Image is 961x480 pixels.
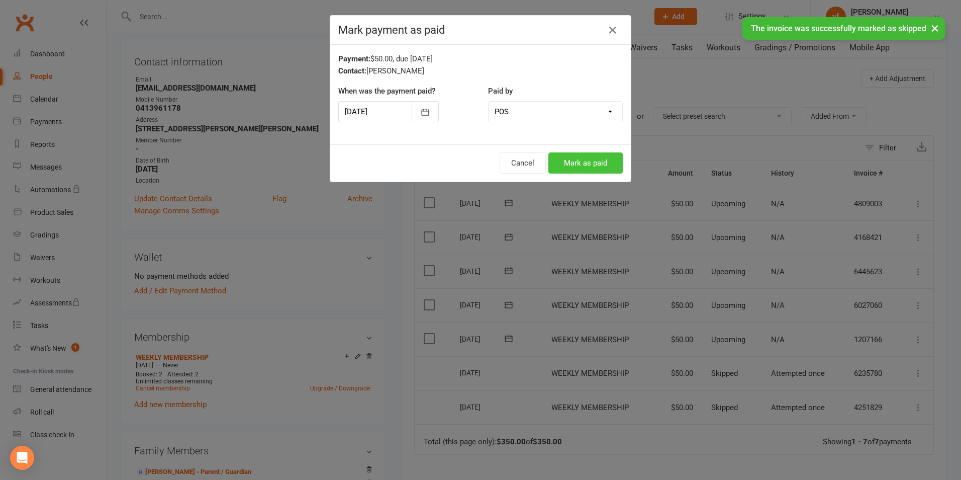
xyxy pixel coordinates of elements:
[338,54,370,63] strong: Payment:
[488,85,513,97] label: Paid by
[10,446,34,470] div: Open Intercom Messenger
[338,65,623,77] div: [PERSON_NAME]
[338,66,366,75] strong: Contact:
[500,152,546,174] button: Cancel
[926,17,944,39] button: ×
[338,53,623,65] div: $50.00, due [DATE]
[742,17,945,40] div: The invoice was successfully marked as skipped
[338,85,435,97] label: When was the payment paid?
[548,152,623,174] button: Mark as paid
